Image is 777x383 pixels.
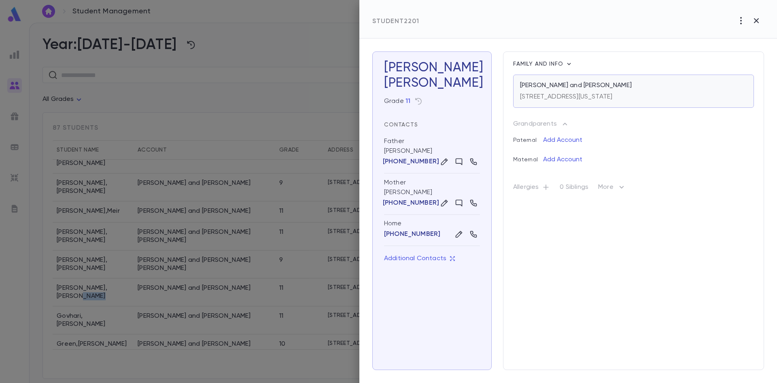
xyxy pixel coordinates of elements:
[383,158,439,166] p: [PHONE_NUMBER]
[383,199,439,207] p: [PHONE_NUMBER]
[520,81,632,90] p: [PERSON_NAME] and [PERSON_NAME]
[543,153,582,166] button: Add Account
[384,178,406,187] div: Mother
[384,97,410,105] div: Grade
[513,120,557,128] p: Grandparents
[384,173,480,215] div: [PERSON_NAME]
[560,183,588,195] p: 0 Siblings
[384,220,480,228] div: Home
[384,60,480,91] h3: [PERSON_NAME]
[384,255,455,263] p: Additional Contacts
[513,118,569,131] button: Grandparents
[384,122,418,128] span: Contacts
[543,134,582,147] button: Add Account
[384,230,440,238] button: [PHONE_NUMBER]
[520,93,612,101] p: [STREET_ADDRESS][US_STATE]
[384,199,438,207] button: [PHONE_NUMBER]
[513,131,543,143] p: Paternal
[384,137,404,145] div: Father
[384,132,480,173] div: [PERSON_NAME]
[372,18,419,25] span: Student 2201
[513,61,565,67] span: Family and info
[384,75,480,91] div: [PERSON_NAME]
[513,150,543,163] p: Maternal
[384,251,455,266] button: Additional Contacts
[598,182,626,195] p: More
[405,97,410,105] button: 11
[513,183,550,195] p: Allergies
[384,158,438,166] button: [PHONE_NUMBER]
